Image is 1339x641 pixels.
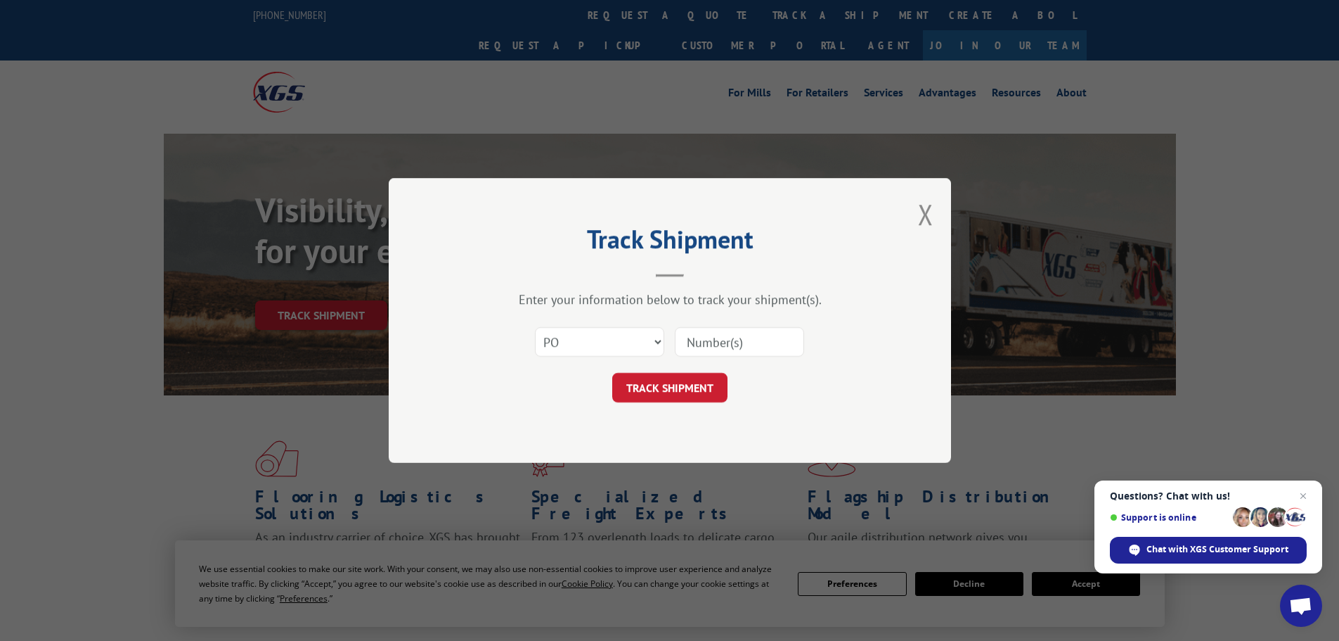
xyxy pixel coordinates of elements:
[1146,543,1288,556] span: Chat with XGS Customer Support
[1280,585,1322,627] a: Open chat
[675,327,804,357] input: Number(s)
[1110,537,1307,564] span: Chat with XGS Customer Support
[459,291,881,307] div: Enter your information below to track your shipment(s).
[612,373,727,402] button: TRACK SHIPMENT
[918,196,933,233] button: Close modal
[1110,512,1228,523] span: Support is online
[459,229,881,256] h2: Track Shipment
[1110,490,1307,502] span: Questions? Chat with us!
